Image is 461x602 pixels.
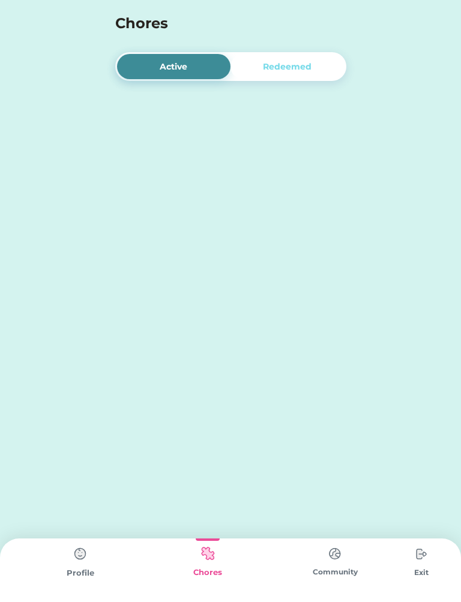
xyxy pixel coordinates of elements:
[144,567,271,579] div: Chores
[409,542,433,566] img: type%3Dchores%2C%20state%3Ddefault.svg
[399,567,444,578] div: Exit
[323,542,347,565] img: type%3Dchores%2C%20state%3Ddefault.svg
[160,61,187,73] div: Active
[271,567,399,577] div: Community
[196,542,220,565] img: type%3Dkids%2C%20state%3Dselected.svg
[17,567,144,579] div: Profile
[115,13,314,34] h4: Chores
[68,542,92,566] img: type%3Dchores%2C%20state%3Ddefault.svg
[263,61,312,73] div: Redeemed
